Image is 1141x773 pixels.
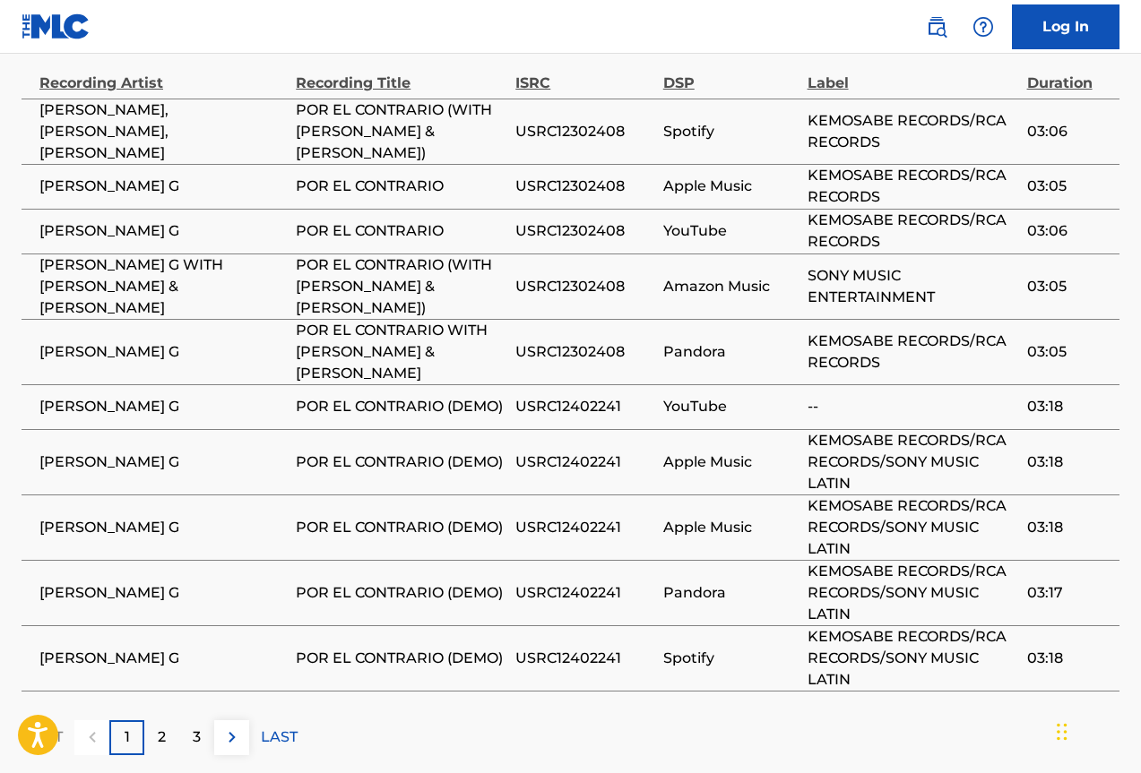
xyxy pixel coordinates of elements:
span: KEMOSABE RECORDS/RCA RECORDS [808,210,1018,253]
span: [PERSON_NAME] G [39,451,287,473]
img: search [926,16,947,38]
span: Amazon Music [663,276,799,297]
span: POR EL CONTRARIO (WITH [PERSON_NAME] & [PERSON_NAME]) [296,254,506,319]
img: help [972,16,994,38]
div: Label [808,54,1018,94]
span: POR EL CONTRARIO [296,176,506,197]
div: Recording Title [296,54,506,94]
span: KEMOSABE RECORDS/RCA RECORDS [808,165,1018,208]
span: KEMOSABE RECORDS/RCA RECORDS/SONY MUSIC LATIN [808,495,1018,560]
span: [PERSON_NAME] G [39,341,287,363]
img: MLC Logo [22,13,91,39]
span: POR EL CONTRARIO (DEMO) [296,582,506,604]
span: USRC12402241 [515,396,654,417]
span: POR EL CONTRARIO [296,220,506,242]
span: [PERSON_NAME] G WITH [PERSON_NAME] & [PERSON_NAME] [39,254,287,319]
span: [PERSON_NAME] G [39,648,287,669]
span: 03:17 [1027,582,1111,604]
span: KEMOSABE RECORDS/RCA RECORDS/SONY MUSIC LATIN [808,626,1018,691]
span: USRC12402241 [515,648,654,669]
span: USRC12302408 [515,276,654,297]
span: KEMOSABE RECORDS/RCA RECORDS [808,110,1018,153]
span: [PERSON_NAME] G [39,176,287,197]
span: USRC12302408 [515,176,654,197]
span: Spotify [663,121,799,142]
div: Help [965,9,1001,45]
span: Pandora [663,341,799,363]
span: 03:06 [1027,121,1111,142]
div: Duration [1027,54,1111,94]
span: -- [808,396,1018,417]
span: USRC12402241 [515,582,654,604]
span: [PERSON_NAME] G [39,582,287,604]
span: KEMOSABE RECORDS/RCA RECORDS/SONY MUSIC LATIN [808,430,1018,494]
span: USRC12302408 [515,220,654,242]
span: 03:18 [1027,396,1111,417]
div: ISRC [515,54,654,94]
span: [PERSON_NAME] G [39,220,287,242]
img: right [221,726,243,748]
span: [PERSON_NAME] G [39,517,287,538]
span: YouTube [663,220,799,242]
span: [PERSON_NAME],[PERSON_NAME],[PERSON_NAME] [39,99,287,164]
span: POR EL CONTRARIO (DEMO) [296,648,506,669]
span: 03:05 [1027,176,1111,197]
span: 03:18 [1027,517,1111,538]
div: DSP [663,54,799,94]
span: USRC12302408 [515,121,654,142]
div: Arrastrar [1057,705,1068,759]
span: POR EL CONTRARIO (DEMO) [296,517,506,538]
span: Apple Music [663,451,799,473]
span: POR EL CONTRARIO (WITH [PERSON_NAME] & [PERSON_NAME]) [296,99,506,164]
span: USRC12402241 [515,517,654,538]
span: USRC12402241 [515,451,654,473]
p: 1 [125,726,130,748]
span: 03:05 [1027,341,1111,363]
p: 2 [158,726,166,748]
div: Recording Artist [39,54,287,94]
iframe: Chat Widget [1051,687,1141,773]
p: LAST [261,726,298,748]
span: 03:18 [1027,648,1111,669]
span: USRC12302408 [515,341,654,363]
span: Spotify [663,648,799,669]
span: POR EL CONTRARIO (DEMO) [296,451,506,473]
span: 03:06 [1027,220,1111,242]
span: YouTube [663,396,799,417]
span: 03:18 [1027,451,1111,473]
span: [PERSON_NAME] G [39,396,287,417]
p: 3 [193,726,201,748]
span: KEMOSABE RECORDS/RCA RECORDS [808,331,1018,374]
span: Apple Music [663,517,799,538]
a: Public Search [919,9,955,45]
div: Widget de chat [1051,687,1141,773]
a: Log In [1012,4,1119,49]
span: Pandora [663,582,799,604]
span: 03:05 [1027,276,1111,297]
span: SONY MUSIC ENTERTAINMENT [808,265,1018,308]
span: POR EL CONTRARIO WITH [PERSON_NAME] & [PERSON_NAME] [296,320,506,384]
span: KEMOSABE RECORDS/RCA RECORDS/SONY MUSIC LATIN [808,561,1018,625]
span: Apple Music [663,176,799,197]
span: POR EL CONTRARIO (DEMO) [296,396,506,417]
